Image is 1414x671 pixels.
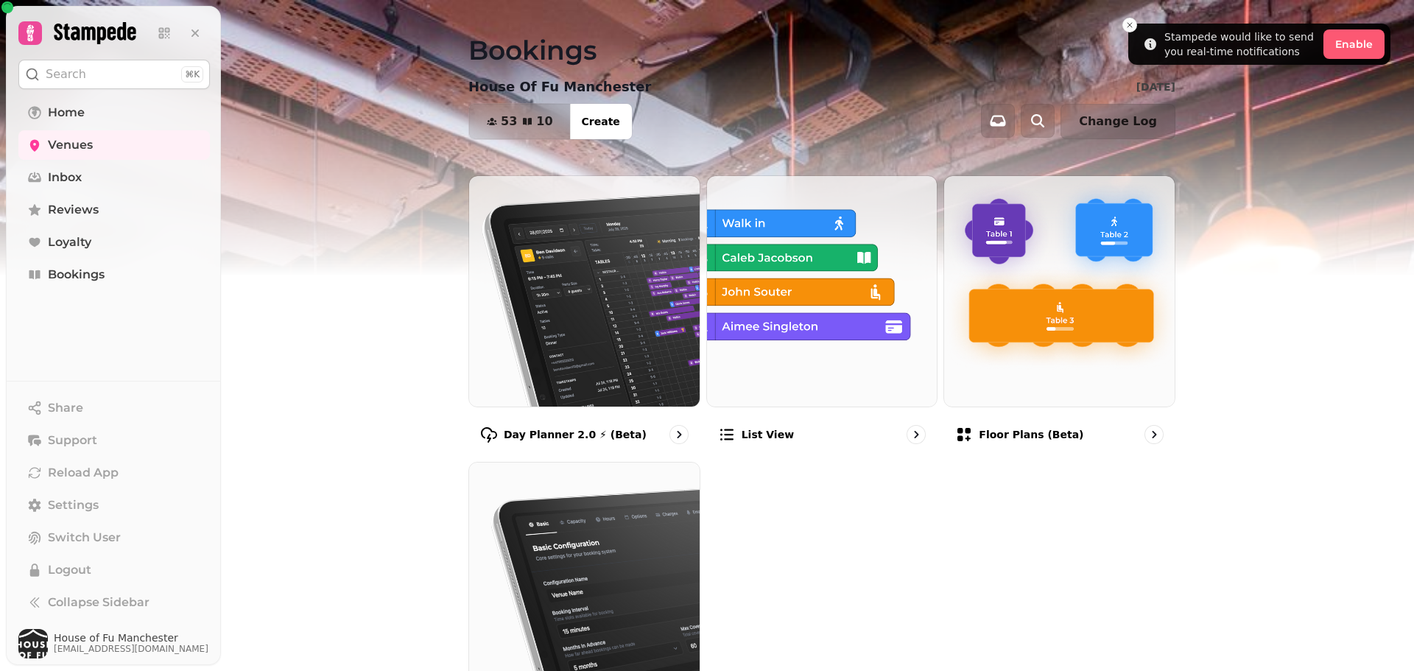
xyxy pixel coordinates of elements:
[54,633,208,643] span: House of Fu Manchester
[48,399,83,417] span: Share
[54,643,208,655] span: [EMAIL_ADDRESS][DOMAIN_NAME]
[18,555,210,585] button: Logout
[943,175,1175,456] a: Floor Plans (beta)Floor Plans (beta)
[742,427,794,442] p: List view
[944,176,1175,407] img: Floor Plans (beta)
[501,116,517,127] span: 53
[48,233,91,251] span: Loyalty
[48,496,99,514] span: Settings
[48,561,91,579] span: Logout
[18,228,210,257] a: Loyalty
[48,266,105,284] span: Bookings
[1122,18,1137,32] button: Close toast
[672,427,686,442] svg: go to
[1323,29,1385,59] button: Enable
[570,104,632,139] button: Create
[18,260,210,289] a: Bookings
[18,588,210,617] button: Collapse Sidebar
[48,136,93,154] span: Venues
[48,201,99,219] span: Reviews
[48,169,82,186] span: Inbox
[536,116,552,127] span: 10
[468,77,651,97] p: House Of Fu Manchester
[18,98,210,127] a: Home
[469,104,571,139] button: 5310
[1147,427,1161,442] svg: go to
[18,60,210,89] button: Search⌘K
[18,491,210,520] a: Settings
[468,175,700,456] a: Day Planner 2.0 ⚡ (Beta)Day Planner 2.0 ⚡ (Beta)
[979,427,1083,442] p: Floor Plans (beta)
[504,427,647,442] p: Day Planner 2.0 ⚡ (Beta)
[18,130,210,160] a: Venues
[1164,29,1318,59] div: Stampede would like to send you real-time notifications
[582,116,620,127] span: Create
[46,66,86,83] p: Search
[1136,80,1175,94] p: [DATE]
[18,458,210,488] button: Reload App
[18,163,210,192] a: Inbox
[18,426,210,455] button: Support
[706,175,938,456] a: List viewList view
[181,66,203,82] div: ⌘K
[18,393,210,423] button: Share
[707,176,938,407] img: List view
[48,594,150,611] span: Collapse Sidebar
[48,529,121,547] span: Switch User
[469,176,700,407] img: Day Planner 2.0 ⚡ (Beta)
[909,427,924,442] svg: go to
[48,432,97,449] span: Support
[18,523,210,552] button: Switch User
[1060,104,1175,139] button: Change Log
[18,195,210,225] a: Reviews
[48,464,119,482] span: Reload App
[18,629,210,658] button: User avatarHouse of Fu Manchester[EMAIL_ADDRESS][DOMAIN_NAME]
[18,629,48,658] img: User avatar
[1079,116,1157,127] span: Change Log
[48,104,85,122] span: Home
